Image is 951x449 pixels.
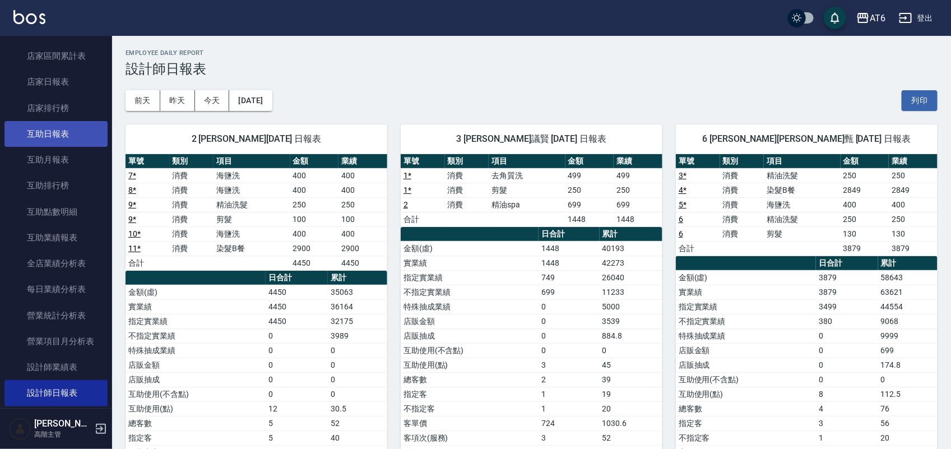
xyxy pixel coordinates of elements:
[401,387,539,401] td: 指定客
[824,7,846,29] button: save
[816,387,878,401] td: 8
[889,241,938,256] td: 3879
[195,90,230,111] button: 今天
[676,416,816,431] td: 指定客
[852,7,890,30] button: AT6
[13,10,45,24] img: Logo
[4,43,108,69] a: 店家區間累計表
[600,387,662,401] td: 19
[214,154,290,169] th: 項目
[676,401,816,416] td: 總客數
[600,270,662,285] td: 26040
[902,90,938,111] button: 列印
[539,328,600,343] td: 0
[816,299,878,314] td: 3499
[816,358,878,372] td: 0
[600,299,662,314] td: 5000
[126,314,266,328] td: 指定實業績
[126,90,160,111] button: 前天
[290,226,339,241] td: 400
[328,285,387,299] td: 35063
[126,49,938,57] h2: Employee Daily Report
[266,328,327,343] td: 0
[816,285,878,299] td: 3879
[290,154,339,169] th: 金額
[870,11,885,25] div: AT6
[676,241,720,256] td: 合計
[214,197,290,212] td: 精油洗髮
[170,154,214,169] th: 類別
[816,343,878,358] td: 0
[445,197,489,212] td: 消費
[894,8,938,29] button: 登出
[878,270,938,285] td: 58643
[266,387,327,401] td: 0
[539,299,600,314] td: 0
[539,387,600,401] td: 1
[816,416,878,431] td: 3
[4,276,108,302] a: 每日業績分析表
[679,215,683,224] a: 6
[34,418,91,429] h5: [PERSON_NAME]
[338,154,387,169] th: 業績
[889,226,938,241] td: 130
[565,168,614,183] td: 499
[565,212,614,226] td: 1448
[764,226,840,241] td: 剪髮
[401,416,539,431] td: 客單價
[878,372,938,387] td: 0
[679,229,683,238] a: 6
[4,406,108,432] a: 設計師業績分析表
[565,154,614,169] th: 金額
[600,285,662,299] td: 11233
[539,241,600,256] td: 1448
[266,299,327,314] td: 4450
[878,431,938,445] td: 20
[600,401,662,416] td: 20
[126,401,266,416] td: 互助使用(點)
[328,401,387,416] td: 30.5
[160,90,195,111] button: 昨天
[676,431,816,445] td: 不指定客
[338,226,387,241] td: 400
[328,299,387,314] td: 36164
[878,401,938,416] td: 76
[600,416,662,431] td: 1030.6
[126,256,170,270] td: 合計
[214,183,290,197] td: 海鹽洗
[889,183,938,197] td: 2849
[4,303,108,328] a: 營業統計分析表
[414,133,649,145] span: 3 [PERSON_NAME]議賢 [DATE] 日報表
[338,197,387,212] td: 250
[764,168,840,183] td: 精油洗髮
[889,212,938,226] td: 250
[489,197,565,212] td: 精油spa
[565,183,614,197] td: 250
[676,314,816,328] td: 不指定實業績
[676,299,816,314] td: 指定實業績
[266,285,327,299] td: 4450
[266,343,327,358] td: 0
[338,256,387,270] td: 4450
[816,372,878,387] td: 0
[720,168,764,183] td: 消費
[266,372,327,387] td: 0
[878,358,938,372] td: 174.8
[214,212,290,226] td: 剪髮
[401,256,539,270] td: 實業績
[878,314,938,328] td: 9068
[878,387,938,401] td: 112.5
[401,328,539,343] td: 店販抽成
[889,197,938,212] td: 400
[889,154,938,169] th: 業績
[328,271,387,285] th: 累計
[401,372,539,387] td: 總客數
[841,226,889,241] td: 130
[290,256,339,270] td: 4450
[403,200,408,209] a: 2
[126,61,938,77] h3: 設計師日報表
[445,183,489,197] td: 消費
[676,328,816,343] td: 特殊抽成業績
[889,168,938,183] td: 250
[139,133,374,145] span: 2 [PERSON_NAME][DATE] 日報表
